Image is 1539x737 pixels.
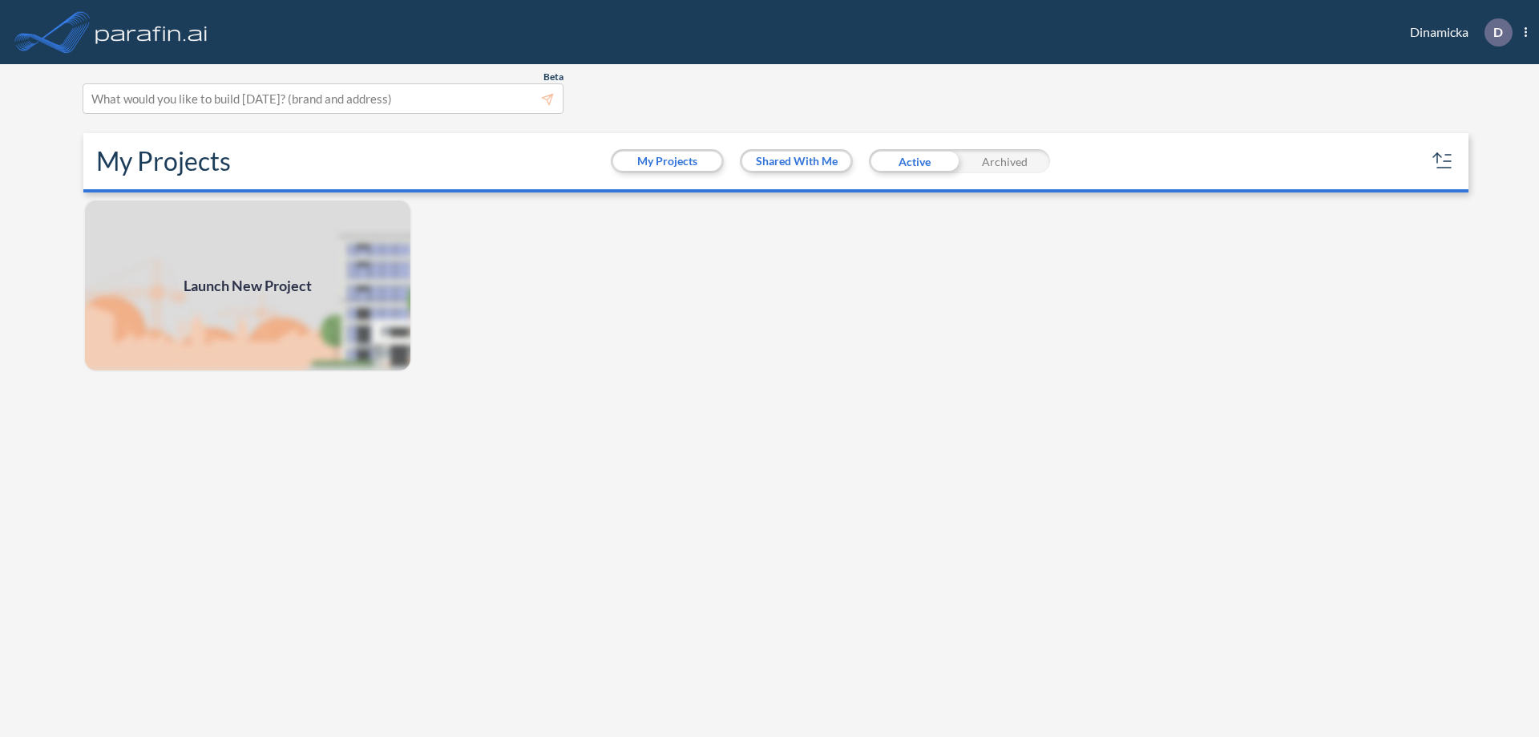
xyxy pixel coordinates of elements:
[869,149,959,173] div: Active
[1430,148,1456,174] button: sort
[1386,18,1527,47] div: Dinamicka
[742,152,850,171] button: Shared With Me
[543,71,563,83] span: Beta
[92,16,211,48] img: logo
[184,275,312,297] span: Launch New Project
[1493,25,1503,39] p: D
[613,152,721,171] button: My Projects
[96,146,231,176] h2: My Projects
[959,149,1050,173] div: Archived
[83,199,412,372] a: Launch New Project
[83,199,412,372] img: add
